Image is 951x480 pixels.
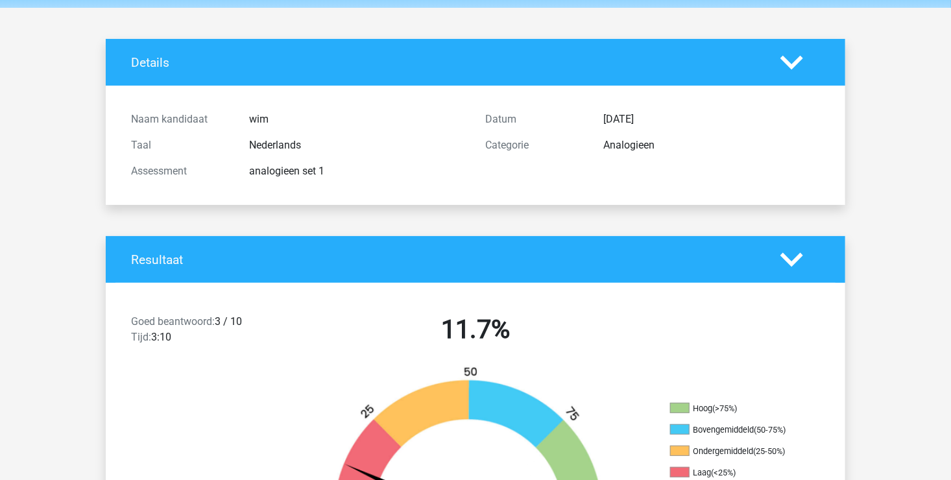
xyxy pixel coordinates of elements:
div: (50-75%) [754,425,786,435]
div: analogieen set 1 [239,163,475,179]
li: Bovengemiddeld [670,424,800,436]
span: Goed beantwoord: [131,315,215,328]
div: wim [239,112,475,127]
div: (<25%) [711,468,736,477]
h2: 11.7% [308,314,643,345]
div: Datum [475,112,594,127]
div: (>75%) [712,403,737,413]
h4: Details [131,55,761,70]
div: Analogieen [594,138,830,153]
li: Hoog [670,403,800,414]
li: Laag [670,467,800,479]
div: Taal [121,138,239,153]
div: [DATE] [594,112,830,127]
div: Nederlands [239,138,475,153]
div: 3 / 10 3:10 [121,314,298,350]
div: (25-50%) [753,446,785,456]
li: Ondergemiddeld [670,446,800,457]
span: Tijd: [131,331,151,343]
div: Categorie [475,138,594,153]
h4: Resultaat [131,252,761,267]
div: Naam kandidaat [121,112,239,127]
div: Assessment [121,163,239,179]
